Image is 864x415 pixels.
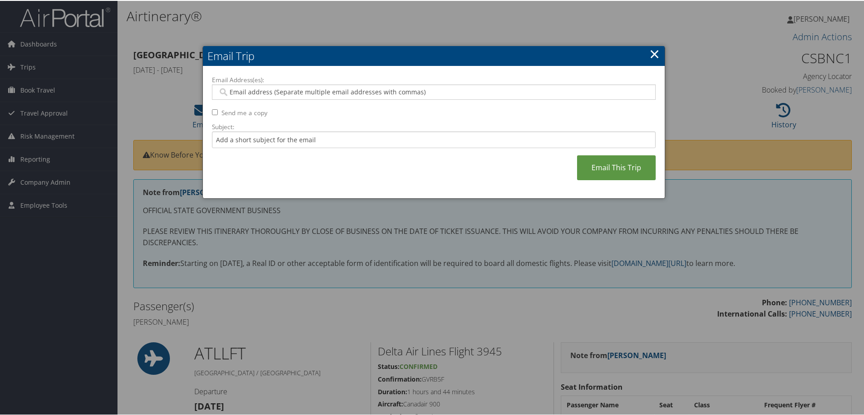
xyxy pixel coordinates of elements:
[218,87,649,96] input: Email address (Separate multiple email addresses with commas)
[212,131,656,147] input: Add a short subject for the email
[203,45,665,65] h2: Email Trip
[212,75,656,84] label: Email Address(es):
[649,44,660,62] a: ×
[212,121,656,131] label: Subject:
[221,107,268,117] label: Send me a copy
[577,154,656,179] a: Email This Trip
